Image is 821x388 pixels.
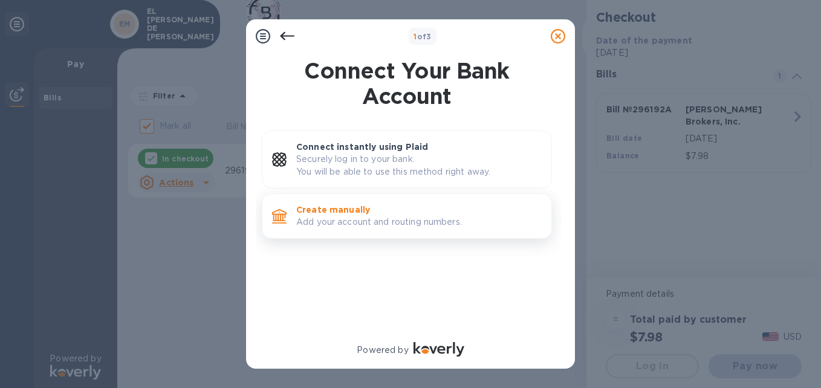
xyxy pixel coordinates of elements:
[257,58,557,109] h1: Connect Your Bank Account
[414,342,464,357] img: Logo
[296,216,542,228] p: Add your account and routing numbers.
[414,32,417,41] span: 1
[296,153,542,178] p: Securely log in to your bank. You will be able to use this method right away.
[357,344,408,357] p: Powered by
[296,141,542,153] p: Connect instantly using Plaid
[414,32,432,41] b: of 3
[296,204,542,216] p: Create manually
